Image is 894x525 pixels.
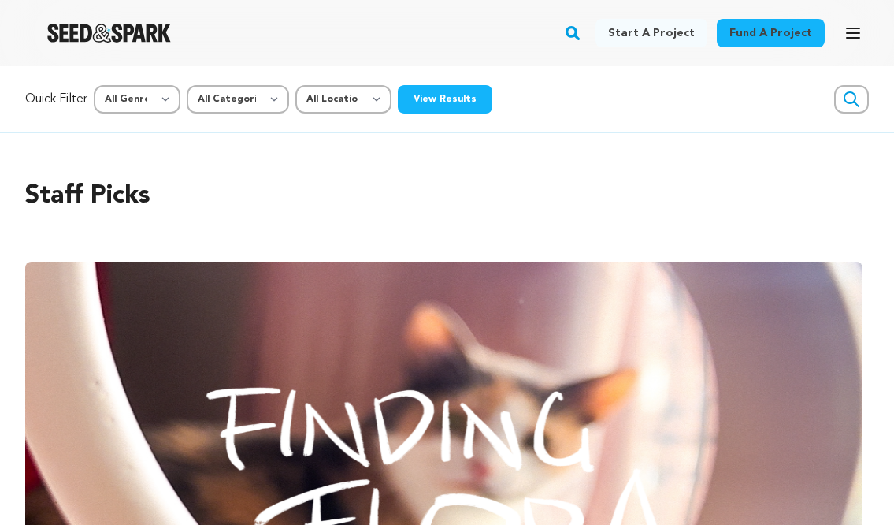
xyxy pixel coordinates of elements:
[595,19,707,47] a: Start a project
[25,177,869,215] h2: Staff Picks
[398,85,492,114] button: View Results
[25,90,87,109] p: Quick Filter
[47,24,171,43] a: Seed&Spark Homepage
[47,24,171,43] img: Seed&Spark Logo Dark Mode
[717,19,825,47] a: Fund a project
